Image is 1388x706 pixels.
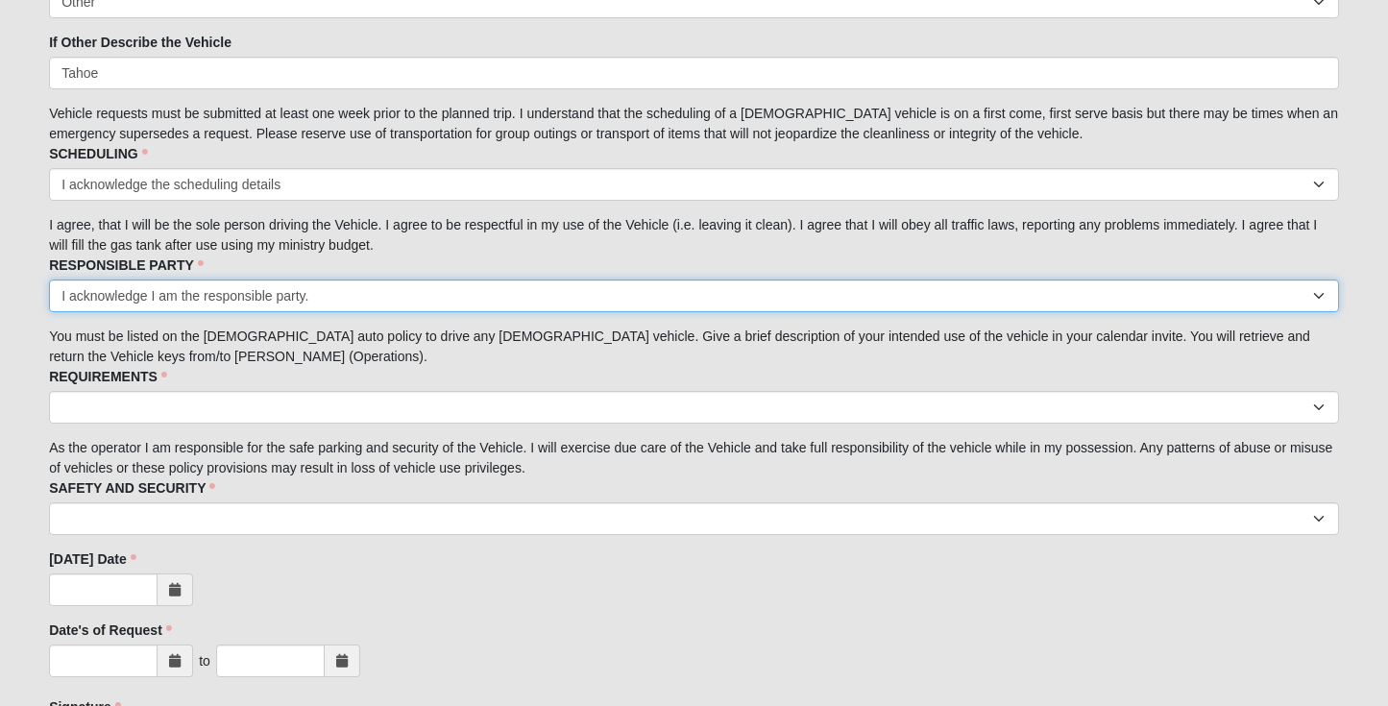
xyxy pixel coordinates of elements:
[49,33,231,52] label: If Other Describe the Vehicle
[49,367,167,386] label: REQUIREMENTS
[199,645,210,677] div: to
[49,621,172,640] label: Date's of Request
[49,549,136,569] label: [DATE] Date
[49,478,215,498] label: SAFETY AND SECURITY
[49,144,148,163] label: SCHEDULING
[49,256,204,275] label: RESPONSIBLE PARTY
